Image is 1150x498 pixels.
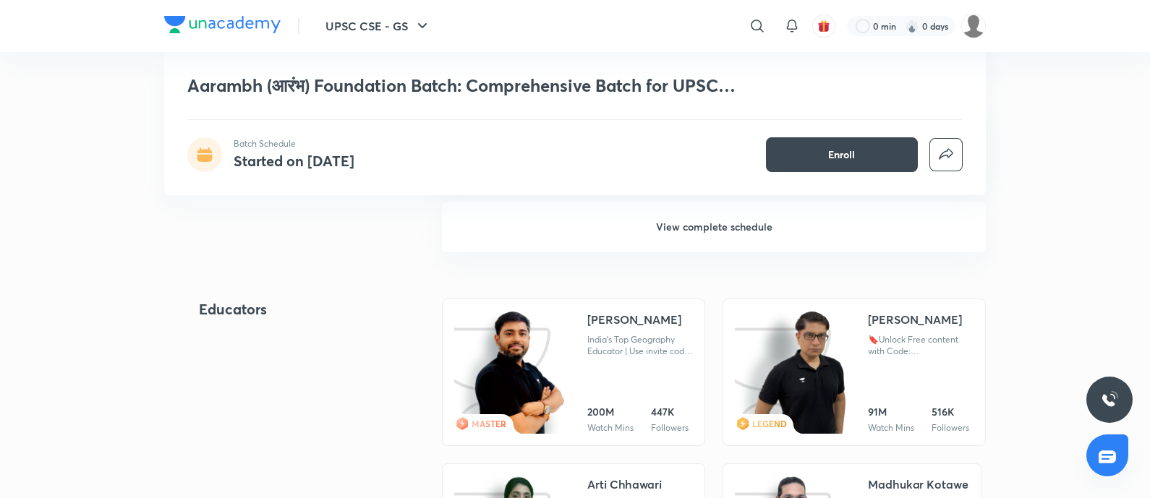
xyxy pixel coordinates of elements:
[723,299,986,446] a: iconeducatorLEGEND[PERSON_NAME]🔖Unlock Free content with Code: '[PERSON_NAME][DOMAIN_NAME]'91MWat...
[752,418,787,429] span: LEGEND
[932,422,969,434] div: Followers
[199,299,396,320] h4: Educators
[735,311,843,434] img: icon
[651,405,689,419] div: 447K
[587,422,634,434] div: Watch Mins
[868,405,914,419] div: 91M
[961,14,986,38] img: Piali K
[234,151,354,171] h4: Started on [DATE]
[234,137,354,150] p: Batch Schedule
[868,422,914,434] div: Watch Mins
[187,75,754,96] h1: Aarambh (आरंभ) Foundation Batch: Comprehensive Batch for UPSC CSE, 2026 (Bilingual)
[766,137,918,172] button: Enroll
[829,147,856,162] span: Enroll
[442,202,986,252] h6: View complete schedule
[587,476,662,493] div: Arti Chhawari
[454,311,562,434] img: icon
[587,405,634,419] div: 200M
[474,311,565,436] img: educator
[442,299,705,446] a: iconeducatorMASTER[PERSON_NAME]India's Top Geography Educator | Use invite code - 'SGYT10' to Unl...
[164,16,281,37] a: Company Logo
[932,405,969,419] div: 516K
[587,334,693,357] div: India's Top Geography Educator | Use invite code - 'SGYT10' to Unlock my Free Content | Explore t...
[317,12,440,40] button: UPSC CSE - GS
[868,476,968,493] div: Madhukar Kotawe
[754,311,846,436] img: educator
[817,20,830,33] img: avatar
[472,418,506,429] span: MASTER
[1101,391,1118,408] img: ttu
[651,422,689,434] div: Followers
[868,311,962,328] div: [PERSON_NAME]
[868,334,974,357] div: 🔖Unlock Free content with Code: '[PERSON_NAME][DOMAIN_NAME]'
[905,19,919,33] img: streak
[164,16,281,33] img: Company Logo
[587,311,681,328] div: [PERSON_NAME]
[812,14,835,38] button: avatar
